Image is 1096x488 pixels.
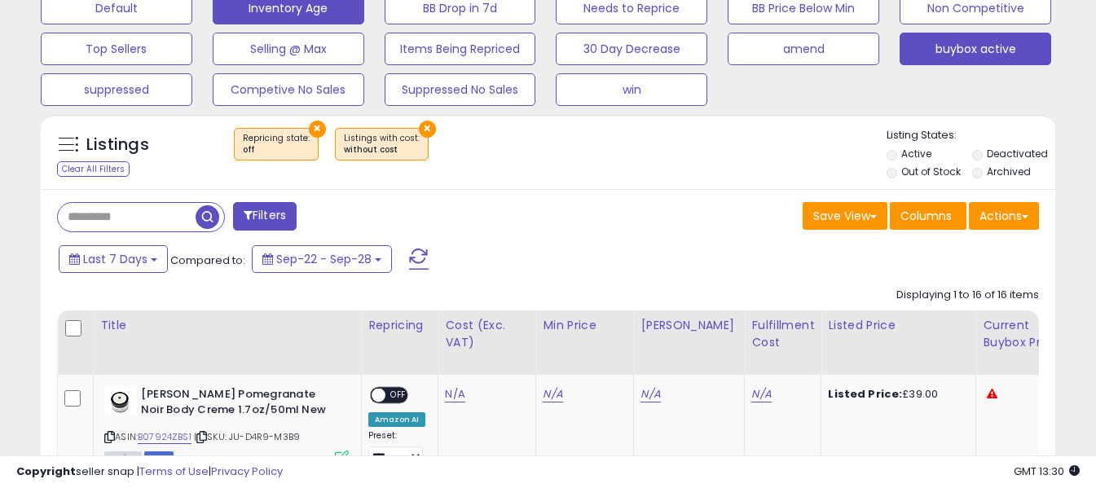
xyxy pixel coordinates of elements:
button: buybox active [900,33,1051,65]
button: win [556,73,707,106]
div: £39.00 [828,387,963,402]
span: | SKU: JU-D4R9-M3B9 [194,430,300,443]
div: ASIN: [104,387,349,463]
span: 2025-10-7 13:30 GMT [1014,464,1080,479]
button: Suppressed No Sales [385,73,536,106]
button: Top Sellers [41,33,192,65]
label: Archived [987,165,1031,178]
span: Last 7 Days [83,251,147,267]
div: Min Price [543,317,627,334]
span: OFF [385,389,412,402]
button: amend [728,33,879,65]
button: × [419,121,436,138]
div: Repricing [368,317,431,334]
button: Selling @ Max [213,33,364,65]
div: Title [100,317,354,334]
button: Sep-22 - Sep-28 [252,245,392,273]
span: Listings with cost : [344,132,420,156]
button: 30 Day Decrease [556,33,707,65]
button: Columns [890,202,966,230]
div: Cost (Exc. VAT) [445,317,529,351]
div: [PERSON_NAME] [640,317,737,334]
div: without cost [344,144,420,156]
span: Compared to: [170,253,245,268]
button: Items Being Repriced [385,33,536,65]
b: [PERSON_NAME] Pomegranate Noir Body Creme 1.7oz/50ml New [141,387,339,421]
button: Last 7 Days [59,245,168,273]
b: Listed Price: [828,386,902,402]
div: Current Buybox Price [983,317,1067,351]
img: 317Av8d4dGL._SL40_.jpg [104,387,137,416]
label: Out of Stock [901,165,961,178]
strong: Copyright [16,464,76,479]
div: Preset: [368,430,425,467]
span: Sep-22 - Sep-28 [276,251,372,267]
div: off [243,144,310,156]
a: Terms of Use [139,464,209,479]
div: seller snap | | [16,464,283,480]
a: N/A [445,386,464,402]
button: Save View [803,202,887,230]
button: suppressed [41,73,192,106]
p: Listing States: [887,128,1055,143]
button: Actions [969,202,1039,230]
div: Amazon AI [368,412,425,427]
h5: Listings [86,134,149,156]
label: Deactivated [987,147,1048,160]
div: Listed Price [828,317,969,334]
button: × [309,121,326,138]
button: Filters [233,202,297,231]
a: N/A [640,386,660,402]
div: Clear All Filters [57,161,130,177]
div: Displaying 1 to 16 of 16 items [896,288,1039,303]
a: B07924ZBS1 [138,430,191,444]
label: Active [901,147,931,160]
a: Privacy Policy [211,464,283,479]
div: Fulfillment Cost [751,317,814,351]
span: Columns [900,208,952,224]
a: N/A [543,386,562,402]
a: N/A [751,386,771,402]
span: Repricing state : [243,132,310,156]
button: Competive No Sales [213,73,364,106]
